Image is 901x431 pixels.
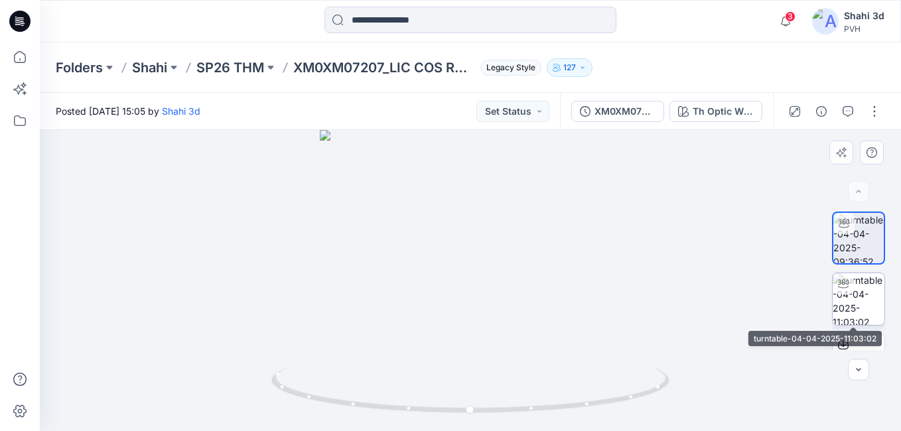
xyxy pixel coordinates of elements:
a: Shahi 3d [162,105,200,117]
div: PVH [844,24,884,34]
div: XM0XM07207_LIC COS RWB PLACKET SS POLO RF_PROTO_V01 [594,104,656,119]
p: XM0XM07207_LIC COS RWB PLACKET SS POLO RF_PROTO_V01 [293,58,475,77]
img: turntable-04-04-2025-11:03:02 [833,273,884,325]
span: BW [845,348,872,372]
button: XM0XM07207_LIC COS RWB PLACKET SS POLO RF_PROTO_V01 [571,101,664,122]
a: SP26 THM [196,58,264,77]
div: Shahi 3d [844,8,884,24]
p: 127 [563,60,576,75]
img: avatar [812,8,839,34]
button: 127 [547,58,592,77]
span: Posted [DATE] 15:05 by [56,104,200,118]
img: turntable-04-04-2025-09:36:52 [833,213,884,263]
span: 3 [785,11,796,22]
span: Legacy Style [480,60,541,76]
button: Legacy Style [475,58,541,77]
div: Th Optic White - YCF [693,104,754,119]
a: Folders [56,58,103,77]
button: Details [811,101,832,122]
a: Shahi [132,58,167,77]
button: Th Optic White - YCF [669,101,762,122]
